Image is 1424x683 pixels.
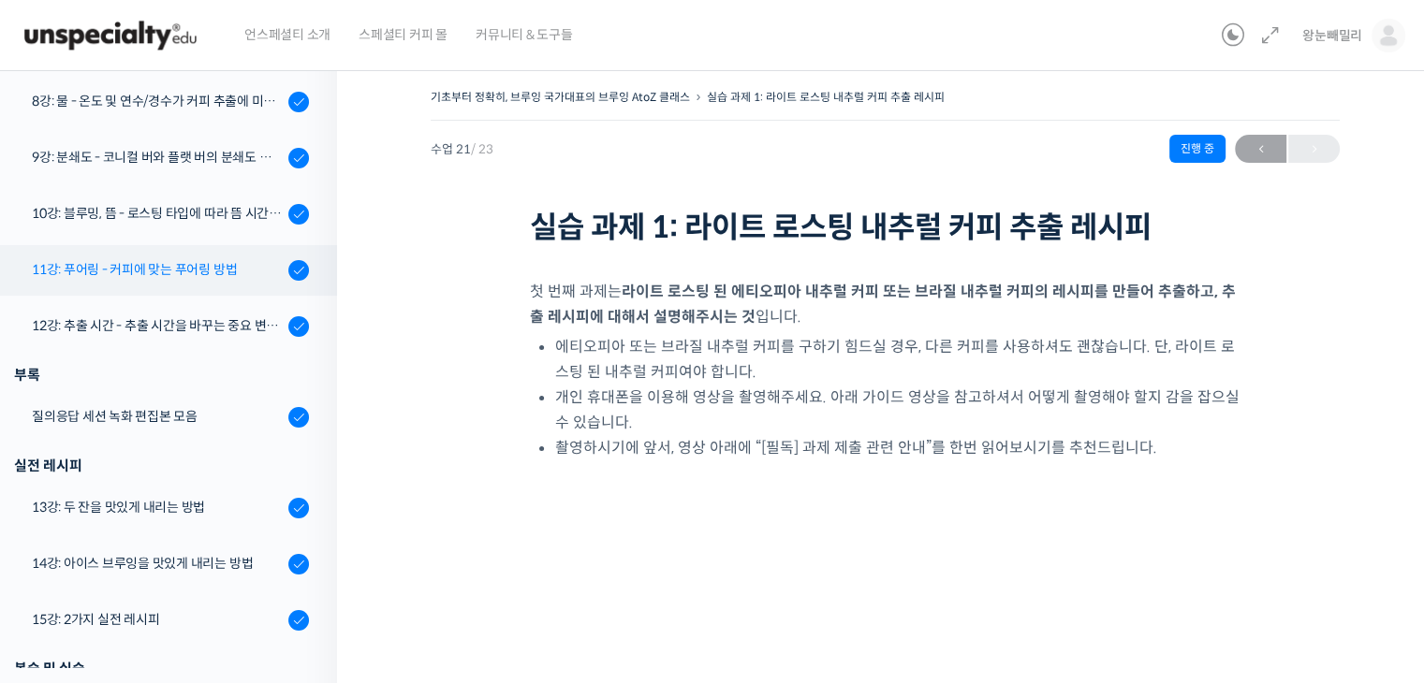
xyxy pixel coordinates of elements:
[530,279,1241,329] p: 첫 번째 과제는 입니다.
[32,147,283,167] div: 9강: 분쇄도 - 코니컬 버와 플랫 버의 분쇄도 차이는 왜 추출 결과물에 영향을 미치는가
[14,362,309,387] div: 부록
[32,259,283,280] div: 11강: 푸어링 - 커피에 맞는 푸어링 방법
[555,435,1241,460] li: 촬영하시기에 앞서, 영상 아래에 “[필독] 과제 제출 관련 안내”를 한번 읽어보시기를 추천드립니다.
[32,315,283,336] div: 12강: 추출 시간 - 추출 시간을 바꾸는 중요 변수 파헤치기
[59,556,70,571] span: 홈
[431,90,690,104] a: 기초부터 정확히, 브루잉 국가대표의 브루잉 AtoZ 클래스
[1302,27,1362,44] span: 왕눈빼밀리
[530,210,1241,245] h1: 실습 과제 1: 라이트 로스팅 내추럴 커피 추출 레시피
[1169,135,1226,163] div: 진행 중
[32,406,283,427] div: 질의응답 세션 녹화 편집본 모음
[1235,135,1286,163] a: ←이전
[289,556,312,571] span: 설정
[14,656,309,681] div: 복습 및 실습
[6,528,124,574] a: 홈
[555,385,1241,435] li: 개인 휴대폰을 이용해 영상을 촬영해주세요. 아래 가이드 영상을 참고하셔서 어떻게 촬영해야 할지 감을 잡으실 수 있습니다.
[707,90,945,104] a: 실습 과제 1: 라이트 로스팅 내추럴 커피 추출 레시피
[124,528,242,574] a: 대화
[555,334,1241,385] li: 에티오피아 또는 브라질 내추럴 커피를 구하기 힘드실 경우, 다른 커피를 사용하셔도 괜찮습니다. 단, 라이트 로스팅 된 내추럴 커피여야 합니다.
[32,203,283,224] div: 10강: 블루밍, 뜸 - 로스팅 타입에 따라 뜸 시간을 다르게 해야 하는 이유
[32,553,283,574] div: 14강: 아이스 브루잉을 맛있게 내리는 방법
[14,453,309,478] div: 실전 레시피
[1235,137,1286,162] span: ←
[32,497,283,517] div: 13강: 두 잔을 맛있게 내리는 방법
[32,609,283,630] div: 15강: 2가지 실전 레시피
[530,282,1236,327] strong: 라이트 로스팅 된 에티오피아 내추럴 커피 또는 브라질 내추럴 커피의 레시피를 만들어 추출하고, 추출 레시피에 대해서 설명해주시는 것
[171,557,194,572] span: 대화
[431,143,493,155] span: 수업 21
[471,141,493,157] span: / 23
[32,91,283,111] div: 8강: 물 - 온도 및 연수/경수가 커피 추출에 미치는 영향
[242,528,360,574] a: 설정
